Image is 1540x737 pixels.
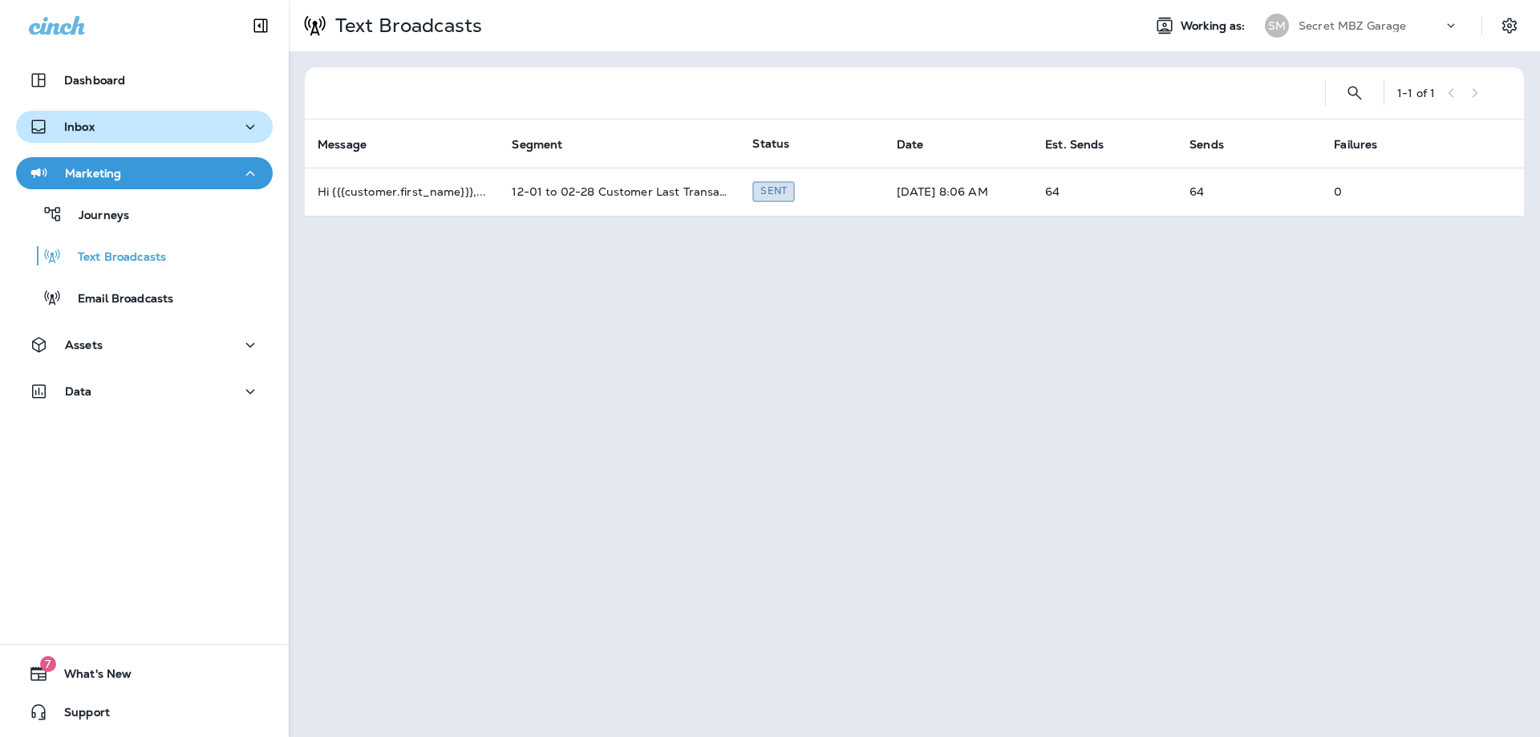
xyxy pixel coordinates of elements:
button: Inbox [16,111,273,143]
button: Email Broadcasts [16,281,273,314]
span: Failures [1334,137,1398,152]
span: Support [48,706,110,725]
td: 64 [1032,168,1177,216]
button: Text Broadcasts [16,239,273,273]
td: 64 [1177,168,1321,216]
p: Dashboard [64,74,125,87]
button: Collapse Sidebar [238,10,283,42]
span: Est. Sends [1045,137,1125,152]
p: Text Broadcasts [329,14,482,38]
div: Sent [752,181,795,201]
div: 1 - 1 of 1 [1397,87,1435,99]
td: 0 [1321,168,1466,216]
p: Secret MBZ Garage [1299,19,1406,32]
button: Settings [1495,11,1524,40]
button: 7What's New [16,658,273,690]
div: SM [1265,14,1289,38]
p: Marketing [65,167,121,180]
span: Working as: [1181,19,1249,33]
p: Journeys [63,209,129,224]
span: Status [752,136,789,151]
span: Sends [1189,137,1245,152]
button: Dashboard [16,64,273,96]
span: Date [897,137,945,152]
button: Support [16,696,273,728]
span: Created by Zachary Nottke [752,183,795,197]
button: Assets [16,329,273,361]
span: Sends [1189,138,1224,152]
span: Est. Sends [1045,138,1104,152]
span: Message [318,138,367,152]
p: Assets [65,338,103,351]
td: 12-01 to 02-28 Customer Last Transaction SMS Blast [499,168,740,216]
button: Journeys [16,197,273,231]
td: Hi {{{customer.first_name}}}, ... [305,168,499,216]
p: Inbox [64,120,95,133]
p: Data [65,385,92,398]
span: What's New [48,667,132,686]
span: Failures [1334,138,1377,152]
p: Text Broadcasts [62,250,166,265]
span: Message [318,137,387,152]
button: Data [16,375,273,407]
span: Segment [512,138,562,152]
span: 7 [40,656,56,672]
button: Search Text Broadcasts [1339,77,1371,109]
p: Email Broadcasts [62,292,173,307]
td: [DATE] 8:06 AM [884,168,1032,216]
span: Date [897,138,924,152]
span: Segment [512,137,583,152]
button: Marketing [16,157,273,189]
